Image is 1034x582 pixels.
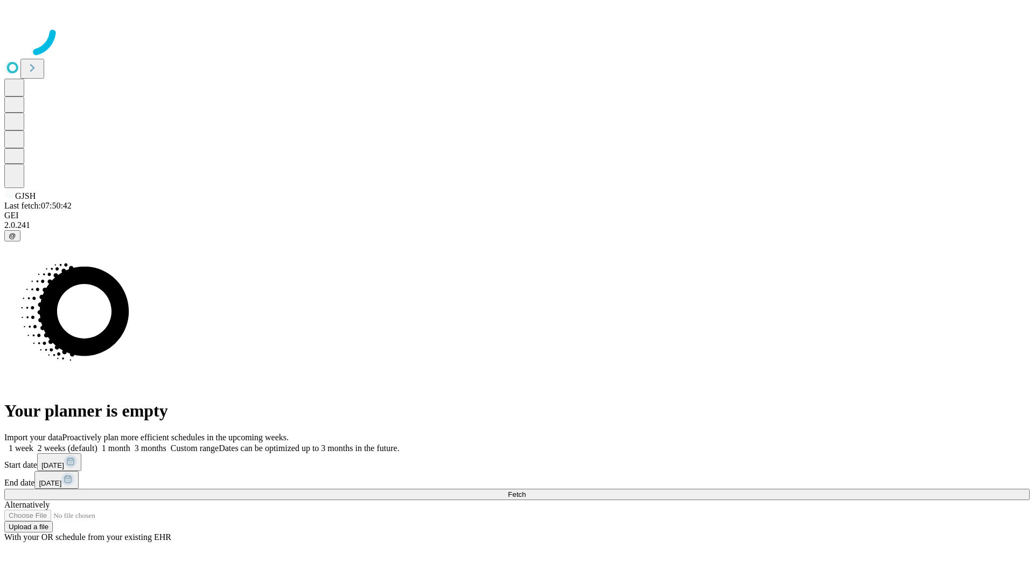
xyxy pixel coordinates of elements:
[39,479,61,487] span: [DATE]
[4,521,53,532] button: Upload a file
[4,500,50,509] span: Alternatively
[135,444,166,453] span: 3 months
[38,444,97,453] span: 2 weeks (default)
[4,532,171,542] span: With your OR schedule from your existing EHR
[4,211,1030,220] div: GEI
[9,232,16,240] span: @
[9,444,33,453] span: 1 week
[219,444,399,453] span: Dates can be optimized up to 3 months in the future.
[41,461,64,469] span: [DATE]
[4,401,1030,421] h1: Your planner is empty
[102,444,130,453] span: 1 month
[4,433,62,442] span: Import your data
[4,471,1030,489] div: End date
[4,489,1030,500] button: Fetch
[62,433,289,442] span: Proactively plan more efficient schedules in the upcoming weeks.
[15,191,36,200] span: GJSH
[37,453,81,471] button: [DATE]
[4,220,1030,230] div: 2.0.241
[4,230,20,241] button: @
[4,201,72,210] span: Last fetch: 07:50:42
[34,471,79,489] button: [DATE]
[4,453,1030,471] div: Start date
[508,490,526,498] span: Fetch
[171,444,219,453] span: Custom range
